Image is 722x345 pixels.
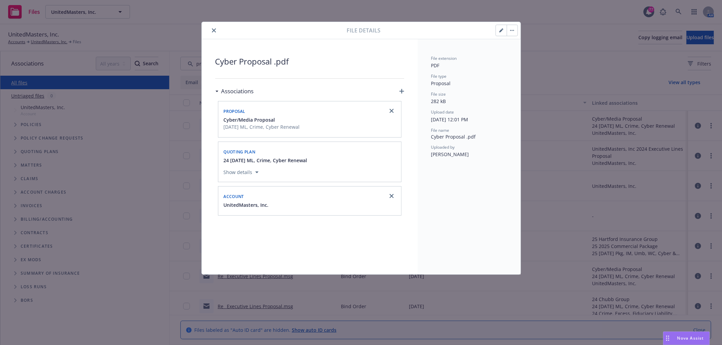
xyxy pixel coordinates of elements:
[221,168,261,176] button: Show details
[215,87,254,96] div: Associations
[431,144,455,150] span: Uploaded by
[431,151,469,157] span: [PERSON_NAME]
[431,73,447,79] span: File type
[431,133,507,140] span: Cyber Proposal .pdf
[431,91,446,97] span: File size
[215,55,404,68] span: Cyber Proposal .pdf
[431,80,451,87] span: Proposal
[663,332,672,345] div: Drag to move
[210,26,218,34] button: close
[388,192,396,200] a: close
[431,109,454,115] span: Upload date
[224,149,256,155] span: Quoting plan
[347,26,381,34] span: File details
[224,201,269,208] button: UnitedMasters, Inc.
[224,123,300,130] span: [DATE] ML, Crime, Cyber Renewal
[663,331,710,345] button: Nova Assist
[224,157,307,164] button: 24 [DATE] ML, Crime, Cyber Renewal
[431,98,446,104] span: 282 kB
[224,108,245,114] span: Proposal
[677,335,704,341] span: Nova Assist
[431,55,457,61] span: File extension
[388,107,396,115] a: close
[431,116,468,123] span: [DATE] 12:01 PM
[431,62,440,69] span: PDF
[224,116,275,123] span: Cyber/Media Proposal
[431,127,450,133] span: File name
[224,194,244,199] span: Account
[224,116,300,123] button: Cyber/Media Proposal
[221,87,254,96] h3: Associations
